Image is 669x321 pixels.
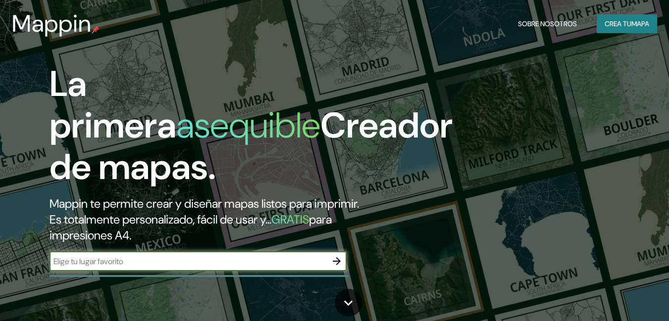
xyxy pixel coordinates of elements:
font: mapa [631,19,649,28]
font: asequible [176,102,320,148]
font: La primera [50,61,176,148]
font: Mappin [12,8,92,39]
font: para impresiones A4. [50,212,332,243]
button: Crea tumapa [597,14,657,33]
font: GRATIS [271,212,309,227]
font: Crea tu [605,19,631,28]
font: Sobre nosotros [518,19,577,28]
button: Sobre nosotros [514,14,581,33]
font: Es totalmente personalizado, fácil de usar y... [50,212,271,227]
img: pin de mapeo [92,26,100,34]
font: Mappin te permite crear y diseñar mapas listos para imprimir. [50,196,359,211]
font: Creador de mapas. [50,102,453,190]
input: Elige tu lugar favorito [50,256,327,267]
